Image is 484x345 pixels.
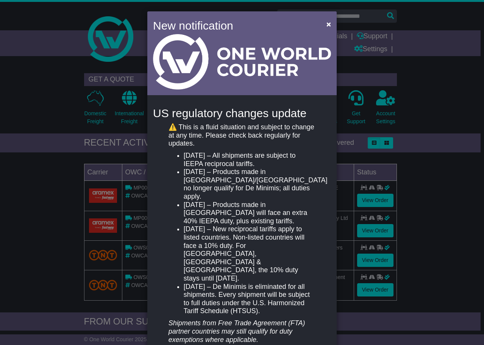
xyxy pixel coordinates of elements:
button: Close [323,16,335,32]
li: [DATE] – De Minimis is eliminated for all shipments. Every shipment will be subject to full dutie... [184,283,315,315]
h4: New notification [153,17,315,34]
li: [DATE] – All shipments are subject to IEEPA reciprocal tariffs. [184,152,315,168]
span: × [326,20,331,28]
em: Shipments from Free Trade Agreement (FTA) partner countries may still qualify for duty exemptions... [169,319,305,343]
li: [DATE] – Products made in [GEOGRAPHIC_DATA]/[GEOGRAPHIC_DATA] no longer qualify for De Minimis; a... [184,168,315,201]
p: ⚠️ This is a fluid situation and subject to change at any time. Please check back regularly for u... [169,123,315,148]
li: [DATE] – Products made in [GEOGRAPHIC_DATA] will face an extra 40% IEEPA duty, plus existing tari... [184,201,315,226]
li: [DATE] – New reciprocal tariffs apply to listed countries. Non-listed countries will face a 10% d... [184,225,315,282]
h4: US regulatory changes update [153,107,331,119]
img: Light [153,34,331,89]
